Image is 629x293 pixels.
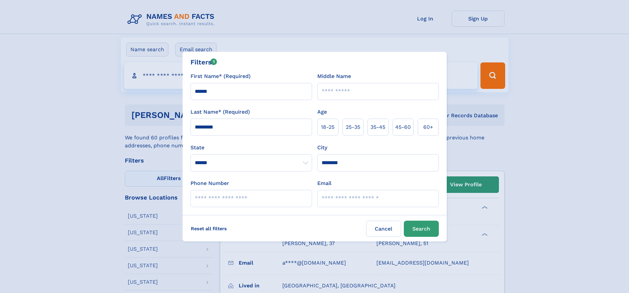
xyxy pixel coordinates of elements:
label: Cancel [366,221,401,237]
label: City [317,144,327,152]
label: State [191,144,312,152]
span: 25‑35 [346,123,360,131]
button: Search [404,221,439,237]
label: Last Name* (Required) [191,108,250,116]
label: First Name* (Required) [191,72,251,80]
div: Filters [191,57,217,67]
span: 60+ [423,123,433,131]
label: Reset all filters [187,221,231,237]
label: Phone Number [191,179,229,187]
span: 45‑60 [395,123,411,131]
label: Age [317,108,327,116]
span: 35‑45 [370,123,385,131]
label: Middle Name [317,72,351,80]
span: 18‑25 [321,123,334,131]
label: Email [317,179,332,187]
